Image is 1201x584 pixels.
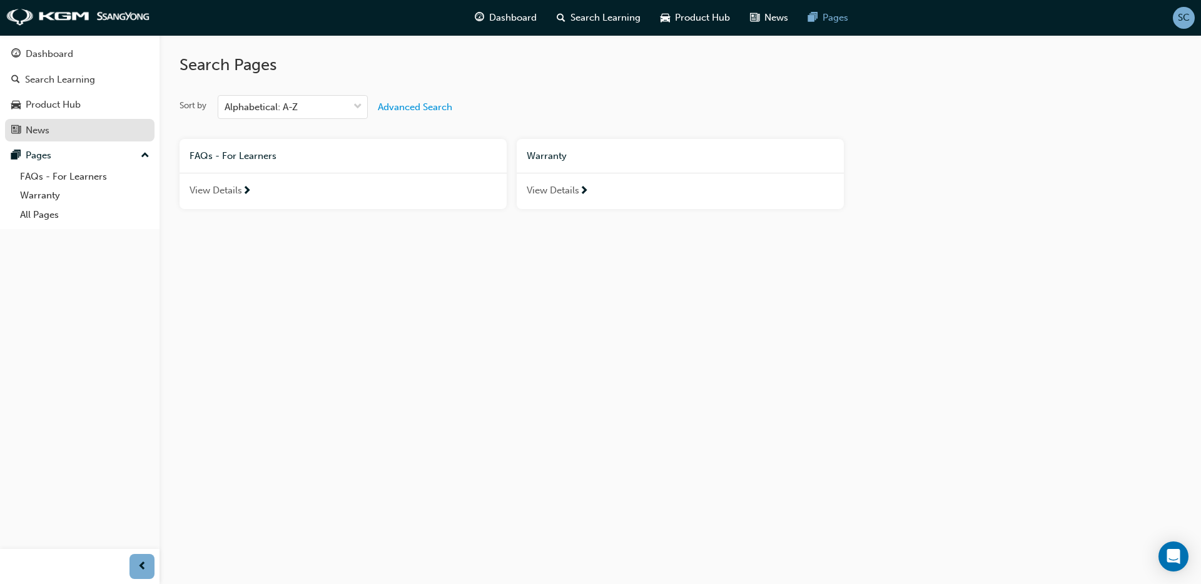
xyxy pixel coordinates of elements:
button: Pages [5,144,155,167]
div: Dashboard [26,47,73,61]
span: View Details [190,183,242,198]
a: FAQs - For LearnersView Details [180,139,507,209]
a: Dashboard [5,43,155,66]
div: News [26,123,49,138]
span: search-icon [11,74,20,86]
span: up-icon [141,148,149,164]
button: DashboardSearch LearningProduct HubNews [5,40,155,144]
a: car-iconProduct Hub [651,5,740,31]
a: FAQs - For Learners [15,167,155,187]
a: news-iconNews [740,5,798,31]
span: guage-icon [11,49,21,60]
span: down-icon [353,99,362,115]
span: car-icon [661,10,670,26]
div: Search Learning [25,73,95,87]
a: Search Learning [5,68,155,91]
span: Pages [823,11,848,25]
button: SC [1173,7,1195,29]
span: Advanced Search [378,101,452,113]
a: Product Hub [5,93,155,116]
span: SC [1178,11,1190,25]
a: Warranty [15,186,155,205]
span: news-icon [11,125,21,136]
div: Sort by [180,100,206,112]
div: Product Hub [26,98,81,112]
a: WarrantyView Details [517,139,844,209]
a: All Pages [15,205,155,225]
span: search-icon [557,10,565,26]
a: guage-iconDashboard [465,5,547,31]
h2: Search Pages [180,55,1181,75]
span: View Details [527,183,579,198]
span: Dashboard [489,11,537,25]
span: pages-icon [11,150,21,161]
a: News [5,119,155,142]
span: Product Hub [675,11,730,25]
span: next-icon [242,186,251,197]
span: Warranty [527,150,567,161]
button: Advanced Search [378,95,452,119]
a: search-iconSearch Learning [547,5,651,31]
div: Open Intercom Messenger [1158,541,1188,571]
img: kgm [6,9,150,26]
span: guage-icon [475,10,484,26]
div: Alphabetical: A-Z [225,100,298,115]
div: Pages [26,148,51,163]
span: pages-icon [808,10,818,26]
span: news-icon [750,10,759,26]
span: next-icon [579,186,589,197]
span: FAQs - For Learners [190,150,276,161]
span: Search Learning [570,11,641,25]
a: pages-iconPages [798,5,858,31]
span: car-icon [11,100,21,111]
span: News [764,11,788,25]
span: prev-icon [138,559,147,575]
